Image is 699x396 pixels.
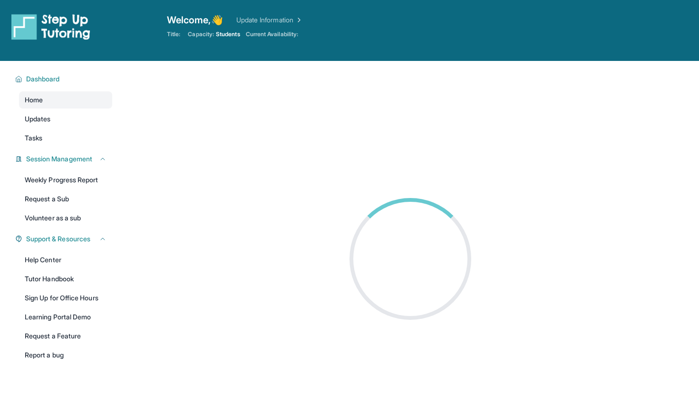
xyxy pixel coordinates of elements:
[19,346,112,364] a: Report a bug
[19,289,112,307] a: Sign Up for Office Hours
[19,308,112,326] a: Learning Portal Demo
[22,74,107,84] button: Dashboard
[19,171,112,188] a: Weekly Progress Report
[216,30,240,38] span: Students
[188,30,214,38] span: Capacity:
[19,251,112,268] a: Help Center
[19,110,112,128] a: Updates
[246,30,298,38] span: Current Availability:
[26,74,60,84] span: Dashboard
[26,234,90,244] span: Support & Resources
[19,270,112,287] a: Tutor Handbook
[22,154,107,164] button: Session Management
[19,327,112,345] a: Request a Feature
[19,129,112,147] a: Tasks
[11,13,90,40] img: logo
[26,154,92,164] span: Session Management
[19,209,112,227] a: Volunteer as a sub
[22,234,107,244] button: Support & Resources
[25,95,43,105] span: Home
[236,15,303,25] a: Update Information
[167,30,180,38] span: Title:
[25,133,42,143] span: Tasks
[19,190,112,208] a: Request a Sub
[25,114,51,124] span: Updates
[167,13,223,27] span: Welcome, 👋
[293,15,303,25] img: Chevron Right
[19,91,112,109] a: Home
